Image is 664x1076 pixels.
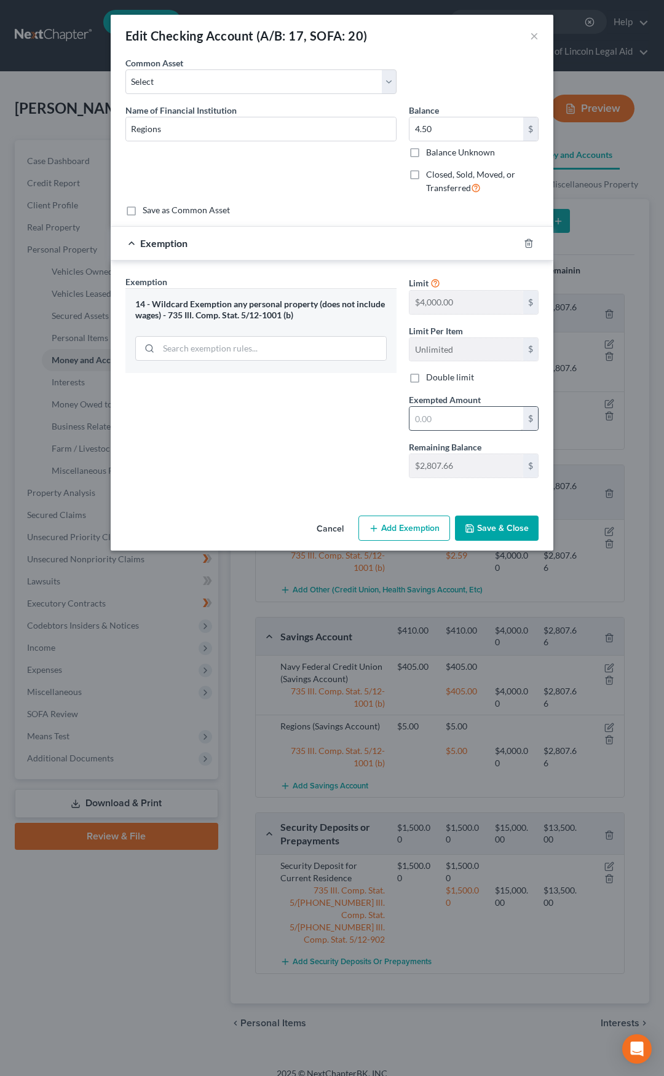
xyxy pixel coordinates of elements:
div: Open Intercom Messenger [622,1034,652,1064]
span: Exemption [125,277,167,287]
span: Closed, Sold, Moved, or Transferred [426,169,515,193]
div: $ [523,338,538,361]
input: -- [409,338,523,361]
input: Search exemption rules... [159,337,386,360]
span: Exempted Amount [409,395,481,405]
label: Double limit [426,371,474,383]
div: $ [523,454,538,477]
span: Exemption [140,237,188,249]
label: Remaining Balance [409,441,481,454]
label: Limit Per Item [409,324,463,337]
span: Limit [409,278,429,288]
div: $ [523,117,538,141]
input: 0.00 [409,407,523,430]
div: $ [523,291,538,314]
button: Cancel [307,517,354,541]
div: $ [523,407,538,430]
label: Balance [409,104,439,117]
input: Enter name... [126,117,396,141]
button: Save & Close [455,516,539,541]
label: Balance Unknown [426,146,495,159]
div: Edit Checking Account (A/B: 17, SOFA: 20) [125,27,367,44]
span: Name of Financial Institution [125,105,237,116]
input: -- [409,454,523,477]
input: 0.00 [409,117,523,141]
input: -- [409,291,523,314]
label: Common Asset [125,57,183,69]
button: × [530,28,539,43]
div: 14 - Wildcard Exemption any personal property (does not include wages) - 735 Ill. Comp. Stat. 5/1... [135,299,387,321]
button: Add Exemption [358,516,450,541]
label: Save as Common Asset [143,204,230,216]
